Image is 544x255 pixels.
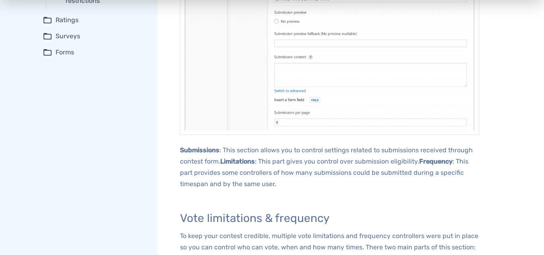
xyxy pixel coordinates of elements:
b: Submissions [180,146,219,154]
h3: Vote limitations & frequency [180,212,479,225]
span: folder_open [43,15,52,25]
summary: folder_openForms [43,48,146,57]
b: Limitations [220,158,255,165]
span: folder_open [43,31,52,41]
summary: folder_openRatings [43,15,146,25]
p: To keep your contest credible, multiple vote limitations and frequency controllers were put in pl... [180,230,479,253]
p: : This section allows you to control settings related to submissions received through contest for... [180,145,479,190]
span: folder_open [43,48,52,57]
summary: folder_openSurveys [43,31,146,41]
b: Frequency [419,158,453,165]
